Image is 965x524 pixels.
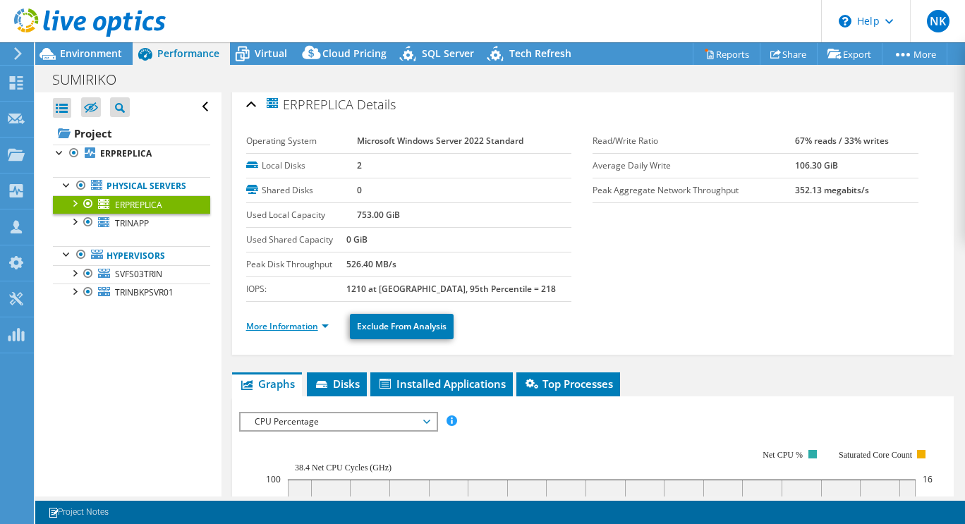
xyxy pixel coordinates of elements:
span: Cloud Pricing [322,47,387,60]
a: Export [817,43,882,65]
span: Details [357,96,396,113]
text: 38.4 Net CPU Cycles (GHz) [295,463,392,473]
b: 1210 at [GEOGRAPHIC_DATA], 95th Percentile = 218 [346,283,556,295]
a: TRINBKPSVR01 [53,284,210,302]
a: More [882,43,947,65]
b: 352.13 megabits/s [795,184,869,196]
span: CPU Percentage [248,413,429,430]
span: Performance [157,47,219,60]
span: Top Processes [523,377,613,391]
svg: \n [839,15,851,28]
span: ERPREPLICA [115,199,162,211]
a: Exclude From Analysis [350,314,454,339]
b: Microsoft Windows Server 2022 Standard [357,135,523,147]
span: Disks [314,377,360,391]
label: Peak Disk Throughput [246,257,347,272]
label: Used Shared Capacity [246,233,347,247]
span: NK [927,10,949,32]
a: SVFS03TRIN [53,265,210,284]
b: ERPREPLICA [100,147,152,159]
a: Physical Servers [53,177,210,195]
a: Share [760,43,818,65]
text: 16 [923,473,933,485]
span: ERPREPLICA [265,96,353,112]
span: Environment [60,47,122,60]
h1: SUMIRIKO [46,72,138,87]
label: Shared Disks [246,183,357,197]
span: TRINBKPSVR01 [115,286,174,298]
span: Graphs [239,377,295,391]
b: 0 GiB [346,233,368,245]
label: Average Daily Write [593,159,794,173]
label: Local Disks [246,159,357,173]
a: TRINAPP [53,214,210,232]
a: Reports [693,43,760,65]
label: Peak Aggregate Network Throughput [593,183,794,197]
text: 90 [271,494,281,506]
a: More Information [246,320,329,332]
b: 526.40 MB/s [346,258,396,270]
span: Virtual [255,47,287,60]
b: 2 [357,159,362,171]
a: ERPREPLICA [53,145,210,163]
b: 67% reads / 33% writes [795,135,889,147]
a: ERPREPLICA [53,195,210,214]
label: IOPS: [246,282,347,296]
span: SQL Server [422,47,474,60]
span: Installed Applications [377,377,506,391]
span: SVFS03TRIN [115,268,162,280]
a: Project Notes [38,504,119,521]
b: 106.30 GiB [795,159,838,171]
text: Saturated Core Count [839,450,913,460]
span: Tech Refresh [509,47,571,60]
a: Project [53,122,210,145]
b: 753.00 GiB [357,209,400,221]
a: Hypervisors [53,246,210,264]
text: Net CPU % [763,450,803,460]
b: 0 [357,184,362,196]
label: Operating System [246,134,357,148]
text: 100 [266,473,281,485]
span: TRINAPP [115,217,149,229]
label: Used Local Capacity [246,208,357,222]
label: Read/Write Ratio [593,134,794,148]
